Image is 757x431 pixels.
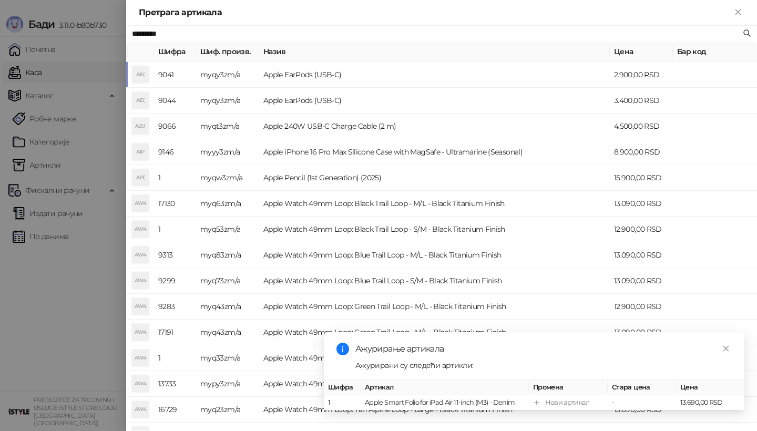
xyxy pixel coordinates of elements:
[132,247,149,263] div: AW4
[259,242,610,268] td: Apple Watch 49mm Loop: Blue Trail Loop - M/L - Black Titanium Finish
[196,42,259,62] th: Шиф. произв.
[259,371,610,397] td: Apple Watch 49mm Loop: Navy Alpine Loop - Large - Black Titanium Finish
[154,397,196,423] td: 16729
[132,221,149,238] div: AW4
[154,294,196,320] td: 9283
[676,395,744,411] td: 13.690,00 RSD
[154,345,196,371] td: 1
[608,395,676,411] td: -
[132,324,149,341] div: AW4
[196,165,259,191] td: myqw3zm/a
[324,380,361,395] th: Шифра
[259,88,610,114] td: Apple EarPods (USB-C)
[336,343,349,355] span: info-circle
[154,242,196,268] td: 9313
[132,350,149,366] div: AW4
[132,195,149,212] div: AW4
[324,395,361,411] td: 1
[154,139,196,165] td: 9146
[132,169,149,186] div: AP(
[196,371,259,397] td: mypy3zm/a
[132,375,149,392] div: AW4
[259,345,610,371] td: Apple Watch 49mm Loop: Green Trail Loop - S/M - Black Titanium Finish
[132,272,149,289] div: AW4
[196,191,259,217] td: myq63zm/a
[610,191,673,217] td: 13.090,00 RSD
[132,92,149,109] div: AE(
[196,294,259,320] td: myq43zm/a
[673,42,757,62] th: Бар код
[676,380,744,395] th: Цена
[259,397,610,423] td: Apple Watch 49mm Loop: Tan Alpine Loop - Large - Black Titanium Finish
[610,139,673,165] td: 8.900,00 RSD
[196,139,259,165] td: myyy3zm/a
[196,320,259,345] td: myq43zm/a
[259,42,610,62] th: Назив
[722,345,730,352] span: close
[610,242,673,268] td: 13.090,00 RSD
[154,165,196,191] td: 1
[529,380,608,395] th: Промена
[259,320,610,345] td: Apple Watch 49mm Loop: Green Trail Loop - M/L - Black Titanium Finish
[154,114,196,139] td: 9066
[259,165,610,191] td: Apple Pencil (1st Generation) (2025)
[154,42,196,62] th: Шифра
[132,401,149,418] div: AW4
[196,345,259,371] td: myq33zm/a
[132,66,149,83] div: AE(
[610,114,673,139] td: 4.500,00 RSD
[259,217,610,242] td: Apple Watch 49mm Loop: Black Trail Loop - S/M - Black Titanium Finish
[154,217,196,242] td: 1
[361,395,529,411] td: Apple Smart Folio for iPad Air 11-inch (M3) - Denim
[259,139,610,165] td: Apple iPhone 16 Pro Max Silicone Case with MagSafe - Ultramarine (Seasonal)
[361,380,529,395] th: Артикал
[154,191,196,217] td: 17130
[132,143,149,160] div: AIP
[259,294,610,320] td: Apple Watch 49mm Loop: Green Trail Loop - M/L - Black Titanium Finish
[154,88,196,114] td: 9044
[355,360,732,371] div: Ажурирани су следећи артикли:
[132,118,149,135] div: A2U
[139,6,732,19] div: Претрага артикала
[608,380,676,395] th: Стара цена
[610,268,673,294] td: 13.090,00 RSD
[732,6,744,19] button: Close
[610,320,673,345] td: 13.090,00 RSD
[355,343,732,355] div: Ажурирање артикала
[259,114,610,139] td: Apple 240W USB-C Charge Cable (2 m)
[196,217,259,242] td: myq53zm/a
[154,62,196,88] td: 9041
[610,294,673,320] td: 12.900,00 RSD
[154,320,196,345] td: 17191
[259,191,610,217] td: Apple Watch 49mm Loop: Black Trail Loop - M/L - Black Titanium Finish
[196,268,259,294] td: myq73zm/a
[610,88,673,114] td: 3.400,00 RSD
[259,268,610,294] td: Apple Watch 49mm Loop: Blue Trail Loop - S/M - Black Titanium Finish
[545,397,589,408] div: Нови артикал
[720,343,732,354] a: Close
[132,298,149,315] div: AW4
[196,114,259,139] td: myqt3zm/a
[610,42,673,62] th: Цена
[154,371,196,397] td: 13733
[610,217,673,242] td: 12.900,00 RSD
[196,88,259,114] td: myqy3zm/a
[610,165,673,191] td: 15.900,00 RSD
[610,62,673,88] td: 2.900,00 RSD
[196,242,259,268] td: myq83zm/a
[259,62,610,88] td: Apple EarPods (USB-C)
[154,268,196,294] td: 9299
[196,62,259,88] td: myqy3zm/a
[196,397,259,423] td: myq23zm/a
